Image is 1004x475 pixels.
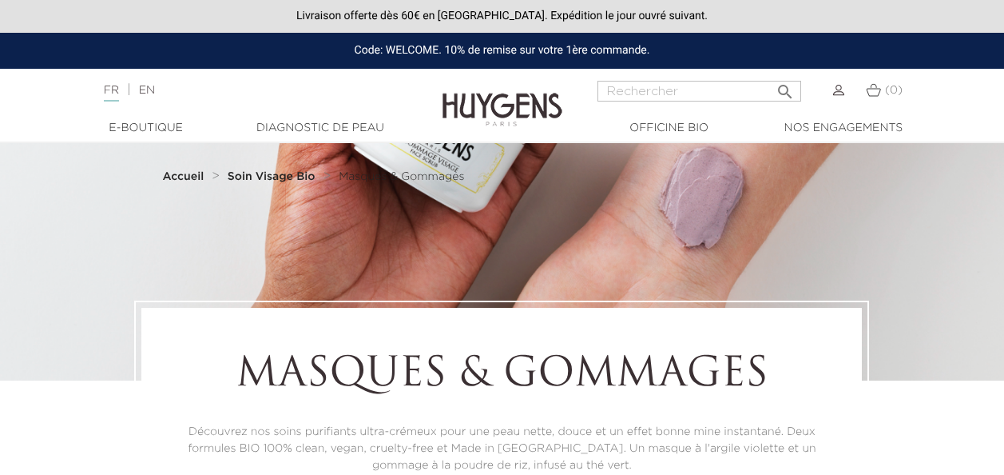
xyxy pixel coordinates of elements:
[96,81,407,100] div: |
[589,120,749,137] a: Officine Bio
[139,85,155,96] a: EN
[66,120,226,137] a: E-Boutique
[776,78,795,97] i: 
[597,81,801,102] input: Rechercher
[885,85,903,96] span: (0)
[163,171,204,182] strong: Accueil
[163,170,208,183] a: Accueil
[185,352,818,400] h1: Masques & Gommages
[104,85,119,102] a: FR
[339,170,464,183] a: Masques & Gommages
[442,67,562,129] img: Huygens
[764,120,923,137] a: Nos engagements
[228,171,315,182] strong: Soin Visage Bio
[771,76,800,98] button: 
[185,424,818,474] p: Découvrez nos soins purifiants ultra-crémeux pour une peau nette, douce et un effet bonne mine in...
[228,170,319,183] a: Soin Visage Bio
[240,120,400,137] a: Diagnostic de peau
[339,171,464,182] span: Masques & Gommages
